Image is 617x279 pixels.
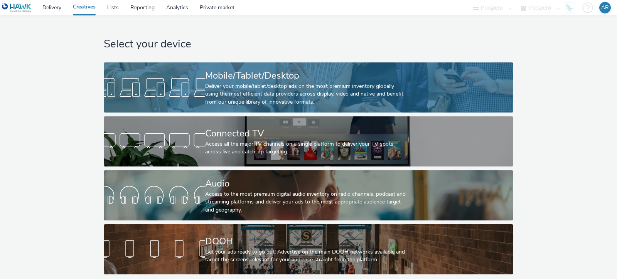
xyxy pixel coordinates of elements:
[205,140,408,156] div: Access all the major TV channels on a single platform to deliver your TV spots across live and ca...
[205,69,408,82] div: Mobile/Tablet/Desktop
[205,127,408,140] div: Connected TV
[205,248,408,264] div: Get your ads ready to go out! Advertise on the main DOOH networks available and target the screen...
[104,224,513,274] a: DOOHGet your ads ready to go out! Advertise on the main DOOH networks available and target the sc...
[601,2,609,13] div: AR
[104,116,513,166] a: Connected TVAccess all the major TV channels on a single platform to deliver your TV spots across...
[564,2,575,14] img: Hawk Academy
[205,190,408,214] div: Access to the most premium digital audio inventory on radio channels, podcast and streaming platf...
[205,177,408,190] div: Audio
[104,37,513,52] h1: Select your device
[104,62,513,113] a: Mobile/Tablet/DesktopDeliver your mobile/tablet/desktop ads on the most premium inventory globall...
[104,170,513,220] a: AudioAccess to the most premium digital audio inventory on radio channels, podcast and streaming ...
[2,3,32,13] img: undefined Logo
[205,82,408,106] div: Deliver your mobile/tablet/desktop ads on the most premium inventory globally using the most effi...
[564,2,578,14] a: Hawk Academy
[205,235,408,248] div: DOOH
